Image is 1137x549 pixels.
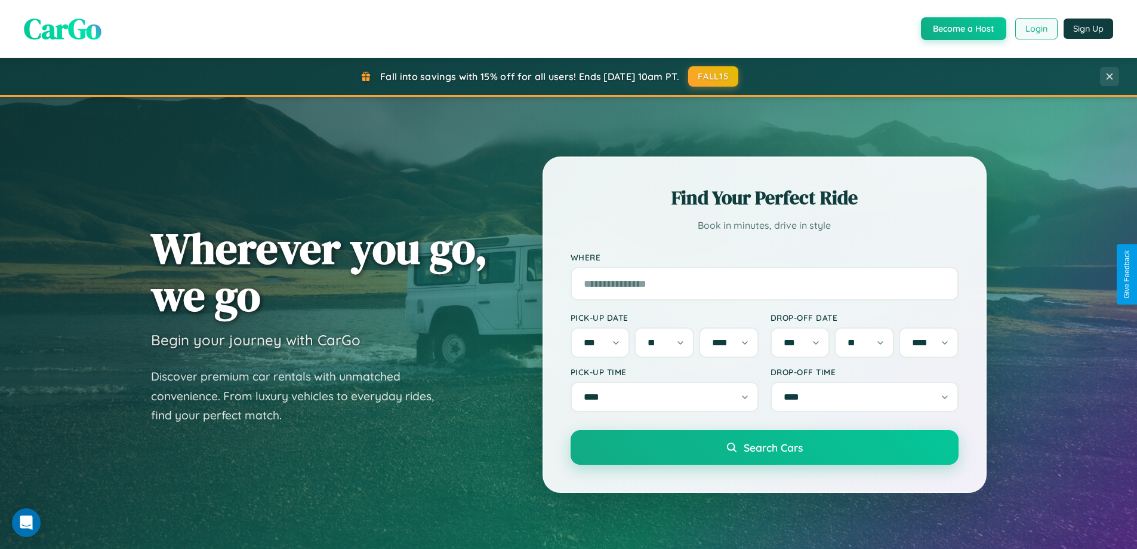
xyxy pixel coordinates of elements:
label: Drop-off Time [771,367,959,377]
label: Pick-up Time [571,367,759,377]
p: Book in minutes, drive in style [571,217,959,234]
span: CarGo [24,9,101,48]
div: Open Intercom Messenger [12,508,41,537]
p: Discover premium car rentals with unmatched convenience. From luxury vehicles to everyday rides, ... [151,367,449,425]
button: Search Cars [571,430,959,465]
span: Fall into savings with 15% off for all users! Ends [DATE] 10am PT. [380,70,679,82]
div: Give Feedback [1123,250,1131,299]
h2: Find Your Perfect Ride [571,185,959,211]
h1: Wherever you go, we go [151,225,488,319]
label: Where [571,252,959,262]
button: Login [1015,18,1058,39]
button: FALL15 [688,66,738,87]
label: Pick-up Date [571,312,759,323]
label: Drop-off Date [771,312,959,323]
button: Become a Host [921,17,1006,40]
span: Search Cars [744,441,803,454]
button: Sign Up [1064,19,1113,39]
h3: Begin your journey with CarGo [151,331,360,349]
